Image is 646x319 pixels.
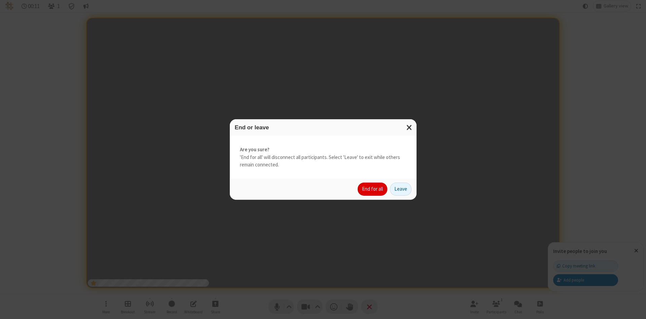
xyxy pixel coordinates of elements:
[240,146,406,154] strong: Are you sure?
[402,119,417,136] button: Close modal
[235,124,411,131] h3: End or leave
[358,183,387,196] button: End for all
[230,136,417,179] div: 'End for all' will disconnect all participants. Select 'Leave' to exit while others remain connec...
[390,183,411,196] button: Leave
